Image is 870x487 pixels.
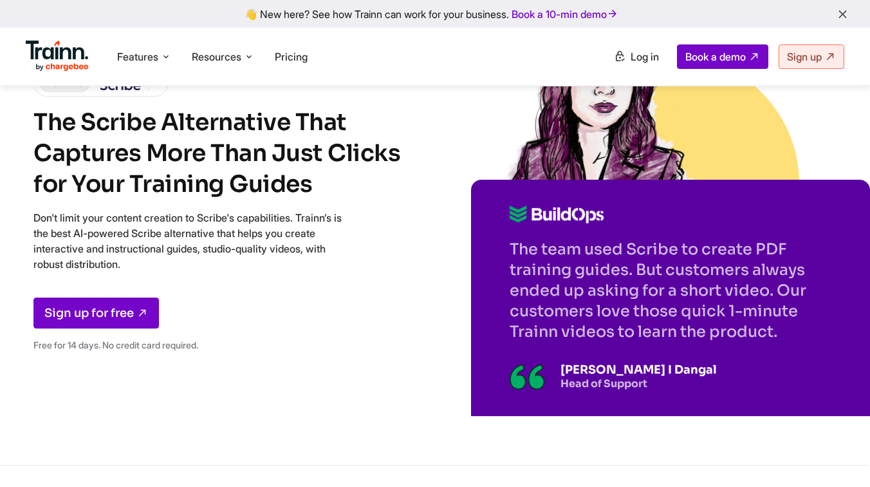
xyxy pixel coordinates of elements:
iframe: Chat Widget [806,425,870,487]
span: Resources [192,50,241,64]
p: Free for 14 days. No credit card required. [33,338,342,353]
img: Trainn Logo [26,41,89,72]
p: Don't limit your content creation to Scribe's capabilities. Trainn’s is the best AI-powered Scrib... [33,210,342,272]
a: Pricing [275,50,308,63]
img: Illustration of a quotation mark [510,364,545,390]
a: Book a demo [677,44,768,69]
span: Log in [631,50,659,63]
p: The team used Scribe to create PDF training guides. But customers always ended up asking for a sh... [510,239,831,342]
h1: The Scribe Alternative That Captures More Than Just Clicks for Your Training Guides [33,107,407,200]
div: 👋 New here? See how Trainn can work for your business. [8,8,862,20]
a: Sign up for free [33,298,159,329]
a: Log in [606,45,667,68]
span: Book a demo [685,50,746,63]
p: Head of Support [560,377,717,390]
a: Sign up [779,44,844,69]
span: Sign up [787,50,822,63]
span: Features [117,50,158,64]
img: Buildops logo [510,205,604,224]
a: Book a 10-min demo [509,5,621,23]
p: [PERSON_NAME] I Dangal [560,363,717,377]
